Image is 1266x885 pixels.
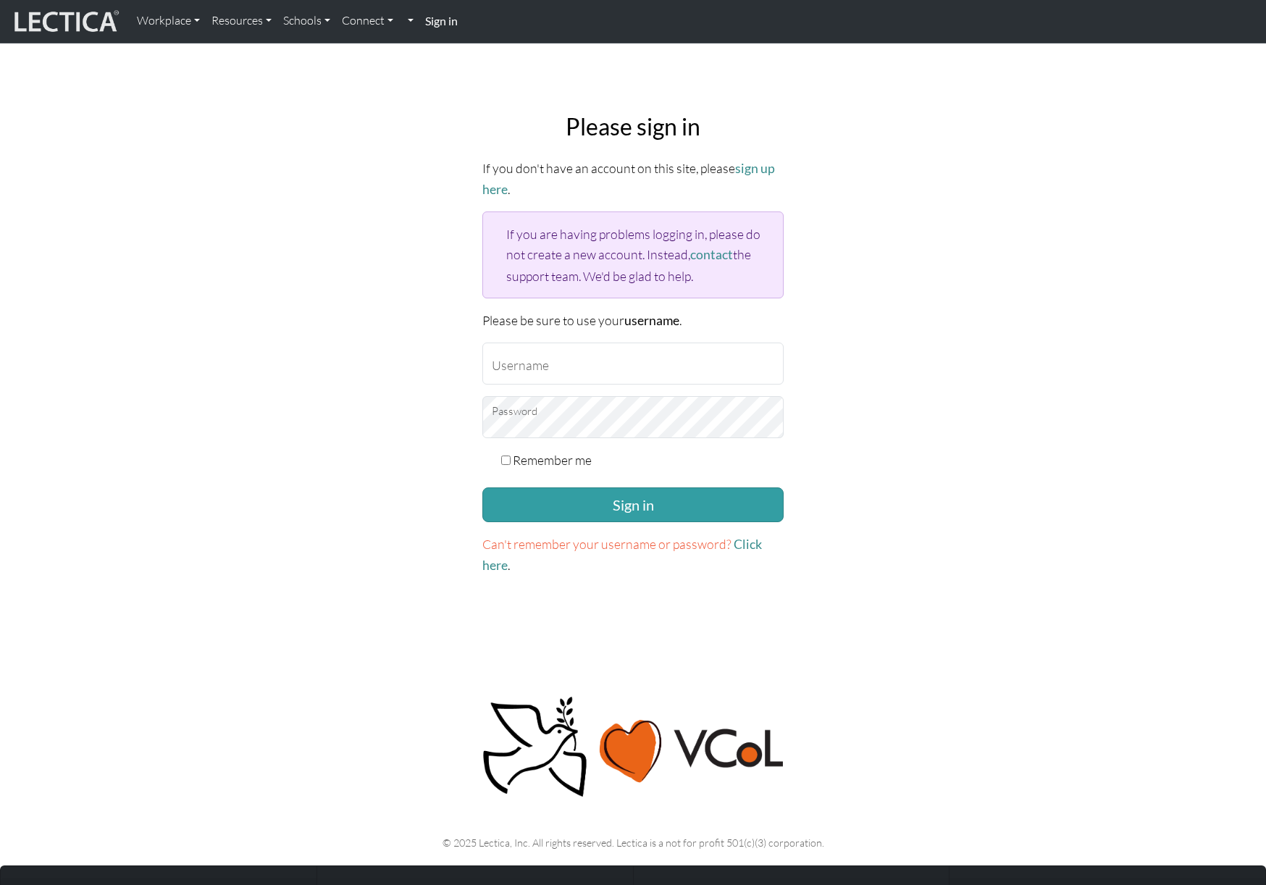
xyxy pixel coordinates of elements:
[482,211,784,298] div: If you are having problems logging in, please do not create a new account. Instead, the support t...
[336,6,399,36] a: Connect
[482,534,784,576] p: .
[482,113,784,140] h2: Please sign in
[131,6,206,36] a: Workplace
[164,834,1102,851] p: © 2025 Lectica, Inc. All rights reserved. Lectica is a not for profit 501(c)(3) corporation.
[482,487,784,522] button: Sign in
[206,6,277,36] a: Resources
[482,536,731,552] span: Can't remember your username or password?
[513,450,592,470] label: Remember me
[277,6,336,36] a: Schools
[624,313,679,328] strong: username
[482,310,784,331] p: Please be sure to use your .
[11,8,120,35] img: lecticalive
[419,6,464,37] a: Sign in
[482,158,784,200] p: If you don't have an account on this site, please .
[425,14,458,28] strong: Sign in
[478,695,788,800] img: Peace, love, VCoL
[690,247,733,262] a: contact
[482,343,784,385] input: Username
